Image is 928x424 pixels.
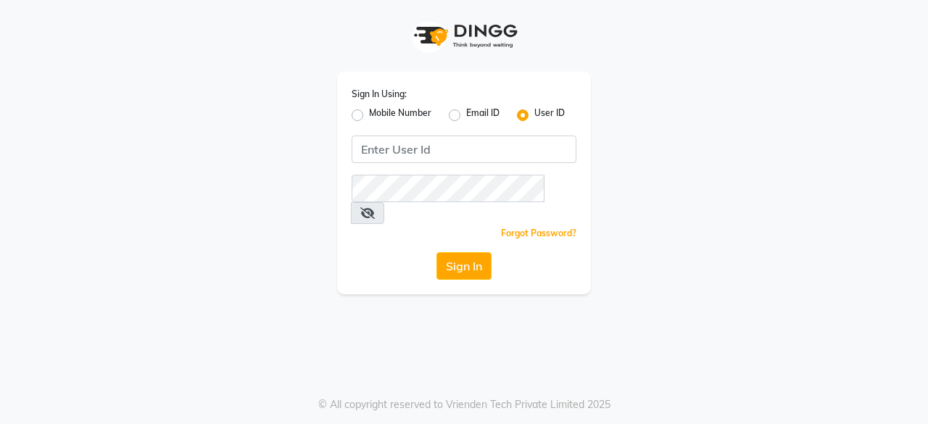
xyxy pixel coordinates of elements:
label: Sign In Using: [352,88,407,101]
input: Username [352,136,576,163]
img: logo1.svg [406,14,522,57]
input: Username [352,175,544,202]
a: Forgot Password? [501,228,576,238]
button: Sign In [436,252,492,280]
label: Mobile Number [369,107,431,124]
label: Email ID [466,107,500,124]
label: User ID [534,107,565,124]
